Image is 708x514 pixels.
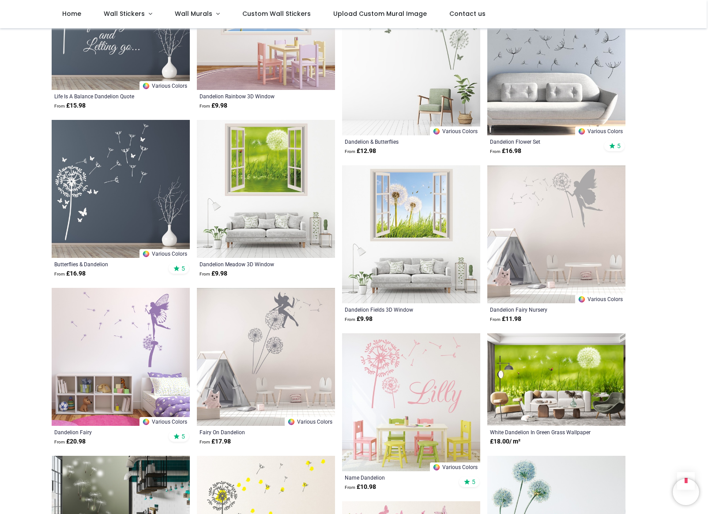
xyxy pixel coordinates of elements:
strong: £ 16.98 [54,269,86,278]
img: Color Wheel [578,295,586,303]
span: Custom Wall Stickers [242,9,311,18]
span: From [345,317,355,322]
img: Dandelion Fairy Wall Sticker [52,288,190,426]
img: Dandelion Fields 3D Window Wall Sticker [342,165,480,303]
img: Butterflies & Dandelion Wall Sticker [52,120,190,258]
img: Color Wheel [142,250,150,258]
img: Color Wheel [578,127,586,135]
a: Dandelion Fairy [54,428,161,436]
strong: £ 12.98 [345,147,376,156]
span: From [200,440,210,444]
img: Color Wheel [287,418,295,426]
span: From [200,272,210,276]
span: 5 [617,142,621,150]
img: White Dandelion In Green Grass Wall Mural Wallpaper [487,333,625,426]
strong: £ 9.98 [200,269,227,278]
span: From [345,485,355,490]
a: Name Dandelion [345,474,451,481]
a: Various Colors [430,127,480,135]
span: From [200,104,210,108]
span: 5 [472,478,475,486]
a: Life Is A Balance Dandelion Quote [54,93,161,100]
iframe: Brevo live chat [673,479,699,505]
strong: £ 10.98 [345,483,376,492]
span: Home [62,9,81,18]
span: From [54,440,65,444]
span: From [345,149,355,154]
span: From [490,317,501,322]
strong: £ 9.98 [345,315,373,324]
strong: £ 11.98 [490,315,521,324]
span: Upload Custom Mural Image [333,9,427,18]
span: Wall Stickers [104,9,145,18]
img: Fairy On Dandelion Wall Sticker [197,288,335,426]
strong: £ 20.98 [54,437,86,446]
strong: £ 17.98 [200,437,231,446]
img: Color Wheel [433,463,441,471]
strong: £ 15.98 [54,101,86,110]
span: 5 [181,264,185,272]
a: Dandelion Fairy Nursery [490,306,596,313]
strong: £ 18.00 / m² [490,437,520,446]
a: Various Colors [285,417,335,426]
a: Dandelion Flower Set [490,138,596,145]
strong: £ 9.98 [200,101,227,110]
a: Dandelion Rainbow 3D Window [200,93,306,100]
a: Dandelion & Butterflies [345,138,451,145]
a: Fairy On Dandelion [200,428,306,436]
span: Wall Murals [175,9,212,18]
strong: £ 16.98 [490,147,521,156]
a: Dandelion Meadow 3D Window [200,261,306,268]
span: From [490,149,501,154]
a: Various Colors [139,249,190,258]
a: Dandelion Fields 3D Window [345,306,451,313]
span: From [54,272,65,276]
a: Various Colors [430,462,480,471]
a: Various Colors [575,294,625,303]
img: Dandelion Meadow 3D Window Wall Sticker [197,120,335,258]
a: Various Colors [575,127,625,135]
a: White Dandelion In Green Grass Wallpaper [490,428,596,436]
img: Color Wheel [433,127,441,135]
a: Butterflies & Dandelion [54,261,161,268]
img: Dandelion Fairy Nursery Wall Sticker [487,165,625,303]
span: Contact us [449,9,486,18]
span: 5 [181,432,185,440]
img: Color Wheel [142,418,150,426]
img: Color Wheel [142,82,150,90]
a: Various Colors [139,81,190,90]
span: From [54,104,65,108]
a: Various Colors [139,417,190,426]
img: Personalised Name Dandelion Wall Sticker [342,333,480,471]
